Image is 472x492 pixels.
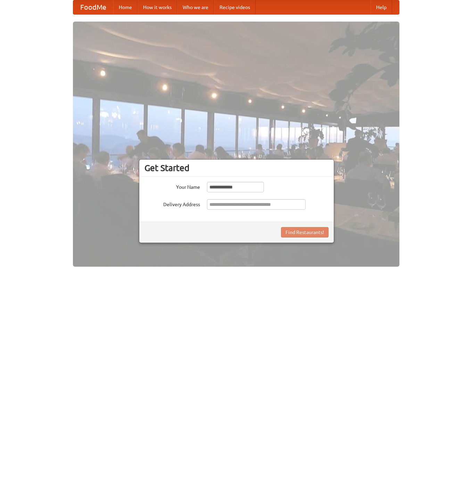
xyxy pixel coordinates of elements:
[144,199,200,208] label: Delivery Address
[214,0,256,14] a: Recipe videos
[144,182,200,191] label: Your Name
[177,0,214,14] a: Who we are
[113,0,138,14] a: Home
[281,227,329,237] button: Find Restaurants!
[138,0,177,14] a: How it works
[371,0,392,14] a: Help
[73,0,113,14] a: FoodMe
[144,163,329,173] h3: Get Started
